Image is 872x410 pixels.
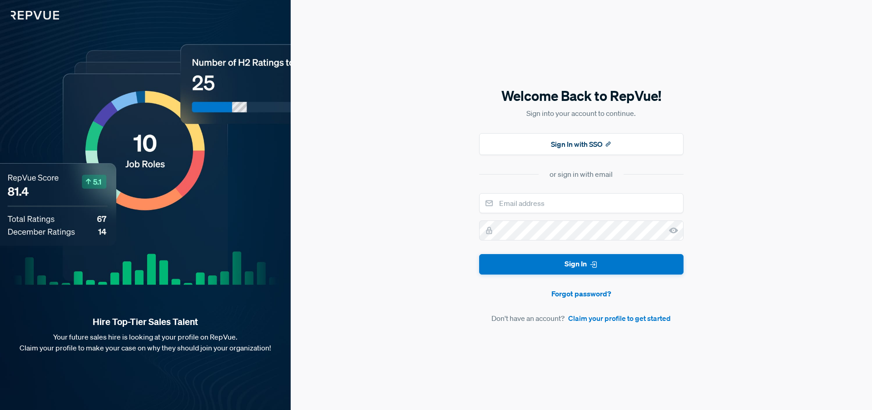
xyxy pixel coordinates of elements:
[479,313,684,324] article: Don't have an account?
[550,169,613,180] div: or sign in with email
[479,86,684,105] h5: Welcome Back to RepVue!
[479,133,684,155] button: Sign In with SSO
[15,316,276,328] strong: Hire Top-Tier Sales Talent
[479,288,684,299] a: Forgot password?
[479,193,684,213] input: Email address
[479,108,684,119] p: Sign into your account to continue.
[15,331,276,353] p: Your future sales hire is looking at your profile on RepVue. Claim your profile to make your case...
[568,313,671,324] a: Claim your profile to get started
[479,254,684,275] button: Sign In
